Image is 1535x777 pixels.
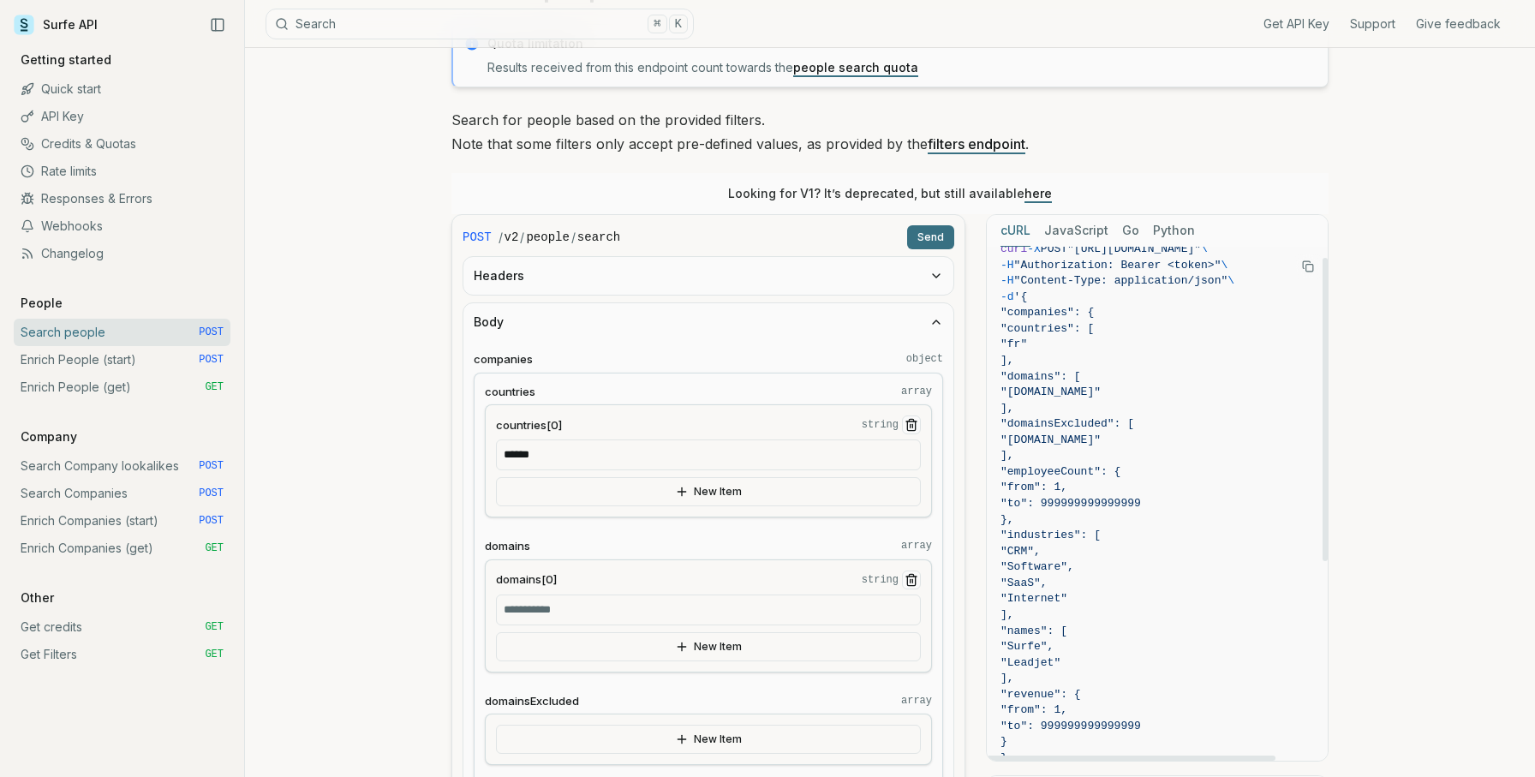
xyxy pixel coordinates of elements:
button: Headers [463,257,953,295]
span: POST [199,487,224,500]
p: Other [14,589,61,607]
code: string [862,573,899,587]
span: "[DOMAIN_NAME]" [1000,433,1101,446]
a: here [1024,186,1052,200]
a: Responses & Errors [14,185,230,212]
span: ], [1000,402,1014,415]
span: POST [199,353,224,367]
a: Get Filters GET [14,641,230,668]
span: GET [205,648,224,661]
button: New Item [496,632,921,661]
span: "Content-Type: application/json" [1014,274,1228,287]
span: "employeeCount": { [1000,465,1120,478]
a: API Key [14,103,230,130]
button: Copy Text [1295,254,1321,279]
span: "SaaS", [1000,577,1048,589]
a: Enrich People (start) POST [14,346,230,374]
p: People [14,295,69,312]
span: '{ [1014,290,1028,303]
span: ], [1000,354,1014,367]
a: Search Company lookalikes POST [14,452,230,480]
span: \ [1227,274,1234,287]
a: Rate limits [14,158,230,185]
span: -d [1000,290,1014,303]
button: Collapse Sidebar [205,12,230,38]
code: people [526,229,569,246]
span: companies [474,351,533,368]
span: countries [485,384,535,400]
a: Search people POST [14,319,230,346]
span: countries[0] [496,417,562,433]
button: New Item [496,477,921,506]
span: }, [1000,751,1014,764]
button: Python [1153,215,1195,247]
span: "fr" [1000,338,1027,350]
button: Body [463,303,953,341]
a: Get credits GET [14,613,230,641]
span: curl [1000,242,1027,255]
span: "to": 999999999999999 [1000,720,1141,732]
span: "Leadjet" [1000,656,1060,669]
span: "revenue": { [1000,688,1081,701]
a: Quick start [14,75,230,103]
span: "to": 999999999999999 [1000,497,1141,510]
span: ], [1000,608,1014,621]
button: Send [907,225,954,249]
span: / [499,229,503,246]
a: Enrich Companies (start) POST [14,507,230,535]
span: domainsExcluded [485,693,579,709]
button: cURL [1000,215,1030,247]
p: Getting started [14,51,118,69]
a: Surfe API [14,12,98,38]
span: -X [1027,242,1041,255]
span: -H [1000,274,1014,287]
a: people search quota [793,60,918,75]
span: / [520,229,524,246]
span: POST [199,514,224,528]
kbd: K [669,15,688,33]
span: domains [485,538,530,554]
button: Go [1122,215,1139,247]
span: POST [199,326,224,339]
button: New Item [496,725,921,754]
code: array [901,694,932,708]
span: ], [1000,672,1014,684]
button: JavaScript [1044,215,1108,247]
span: \ [1201,242,1208,255]
span: "domains": [ [1000,370,1081,383]
span: "Authorization: Bearer <token>" [1014,259,1221,272]
span: "Internet" [1000,592,1067,605]
a: filters endpoint [928,135,1025,152]
span: "names": [ [1000,625,1067,637]
span: "[DOMAIN_NAME]" [1000,386,1101,398]
span: POST [1041,242,1067,255]
a: Support [1350,15,1395,33]
span: "CRM", [1000,545,1041,558]
p: Company [14,428,84,445]
span: } [1000,735,1007,748]
a: Changelog [14,240,230,267]
kbd: ⌘ [648,15,666,33]
span: POST [199,459,224,473]
a: Webhooks [14,212,230,240]
code: array [901,539,932,553]
code: array [901,385,932,398]
span: "Surfe", [1000,640,1054,653]
span: POST [463,229,492,246]
span: GET [205,380,224,394]
span: "Software", [1000,560,1074,573]
a: Get API Key [1263,15,1329,33]
span: "domainsExcluded": [ [1000,417,1134,430]
span: "[URL][DOMAIN_NAME]" [1067,242,1201,255]
span: "countries": [ [1000,322,1094,335]
span: GET [205,620,224,634]
button: Remove Item [902,415,921,434]
span: / [571,229,576,246]
code: string [862,418,899,432]
p: Looking for V1? It’s deprecated, but still available [728,185,1052,202]
a: Give feedback [1416,15,1501,33]
code: search [577,229,620,246]
a: Enrich People (get) GET [14,374,230,401]
span: domains[0] [496,571,557,588]
span: -H [1000,259,1014,272]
